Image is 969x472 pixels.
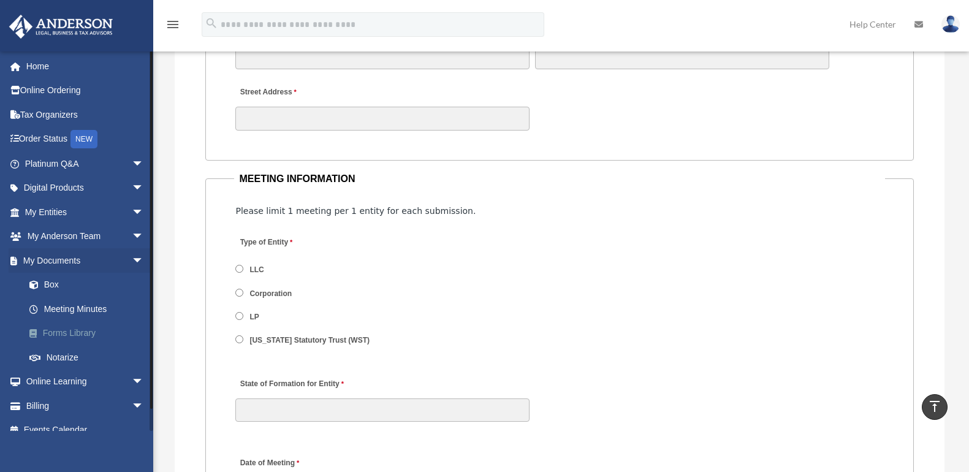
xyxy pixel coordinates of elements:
[132,151,156,177] span: arrow_drop_down
[9,370,162,394] a: Online Learningarrow_drop_down
[9,78,162,103] a: Online Ordering
[235,85,352,101] label: Street Address
[235,376,346,392] label: State of Formation for Entity
[70,130,97,148] div: NEW
[132,394,156,419] span: arrow_drop_down
[132,370,156,395] span: arrow_drop_down
[927,399,942,414] i: vertical_align_top
[9,176,162,200] a: Digital Productsarrow_drop_down
[9,54,162,78] a: Home
[9,200,162,224] a: My Entitiesarrow_drop_down
[922,394,948,420] a: vertical_align_top
[235,235,352,251] label: Type of Entity
[9,127,162,152] a: Order StatusNEW
[17,297,156,321] a: Meeting Minutes
[17,321,162,346] a: Forms Library
[9,102,162,127] a: Tax Organizers
[234,170,884,188] legend: MEETING INFORMATION
[246,288,296,299] label: Corporation
[17,345,162,370] a: Notarize
[9,394,162,418] a: Billingarrow_drop_down
[132,176,156,201] span: arrow_drop_down
[9,248,162,273] a: My Documentsarrow_drop_down
[165,17,180,32] i: menu
[246,335,374,346] label: [US_STATE] Statutory Trust (WST)
[6,15,116,39] img: Anderson Advisors Platinum Portal
[246,265,268,276] label: LLC
[205,17,218,30] i: search
[246,312,264,323] label: LP
[9,224,162,249] a: My Anderson Teamarrow_drop_down
[9,418,162,443] a: Events Calendar
[132,224,156,249] span: arrow_drop_down
[132,200,156,225] span: arrow_drop_down
[132,248,156,273] span: arrow_drop_down
[941,15,960,33] img: User Pic
[165,21,180,32] a: menu
[235,455,352,472] label: Date of Meeting
[9,151,162,176] a: Platinum Q&Aarrow_drop_down
[235,206,476,216] span: Please limit 1 meeting per 1 entity for each submission.
[17,273,162,297] a: Box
